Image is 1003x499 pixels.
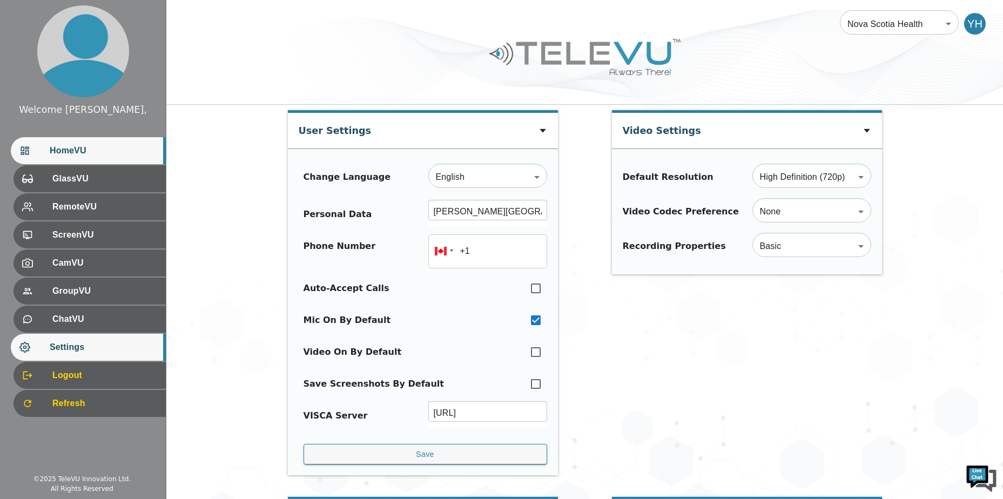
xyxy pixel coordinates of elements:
[964,13,986,35] div: YH
[623,205,739,218] div: Video Codec Preference
[52,172,157,185] span: GlassVU
[52,228,157,241] span: ScreenVU
[33,474,131,484] div: © 2025 TeleVU Innovation Ltd.
[304,377,444,390] div: Save Screenshots By Default
[11,137,166,164] div: HomeVU
[304,240,376,263] div: Phone Number
[52,397,157,410] span: Refresh
[14,193,166,220] div: RemoteVU
[50,341,157,354] span: Settings
[752,231,871,261] div: Basic
[488,35,682,79] img: Logo
[14,362,166,389] div: Logout
[304,444,547,465] button: Save
[623,240,726,253] div: Recording Properties
[14,221,166,248] div: ScreenVU
[840,9,959,39] div: Nova Scotia Health
[177,5,203,31] div: Minimize live chat window
[63,136,149,245] span: We're online!
[14,165,166,192] div: GlassVU
[304,208,372,221] div: Personal Data
[428,234,456,268] div: Canada: + 1
[304,409,368,422] div: VISCA Server
[18,50,45,77] img: d_736959983_company_1615157101543_736959983
[14,390,166,417] div: Refresh
[37,5,129,97] img: profile.png
[14,278,166,305] div: GroupVU
[623,171,713,184] div: Default Resolution
[19,103,147,117] div: Welcome [PERSON_NAME],
[14,249,166,277] div: CamVU
[52,313,157,326] span: ChatVU
[50,144,157,157] span: HomeVU
[52,257,157,269] span: CamVU
[304,346,402,359] div: Video On By Default
[752,197,871,227] div: None
[304,314,391,327] div: Mic On By Default
[52,285,157,298] span: GroupVU
[5,295,206,333] textarea: Type your message and hit 'Enter'
[304,282,389,295] div: Auto-Accept Calls
[56,57,181,71] div: Chat with us now
[51,484,113,494] div: All Rights Reserved
[304,171,391,184] div: Change Language
[428,234,547,268] input: 1 (702) 123-4567
[14,306,166,333] div: ChatVU
[52,369,157,382] span: Logout
[428,162,547,192] div: English
[965,461,998,494] img: Chat Widget
[11,334,166,361] div: Settings
[299,113,372,143] div: User Settings
[752,162,871,192] div: High Definition (720p)
[623,113,701,143] div: Video Settings
[52,200,157,213] span: RemoteVU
